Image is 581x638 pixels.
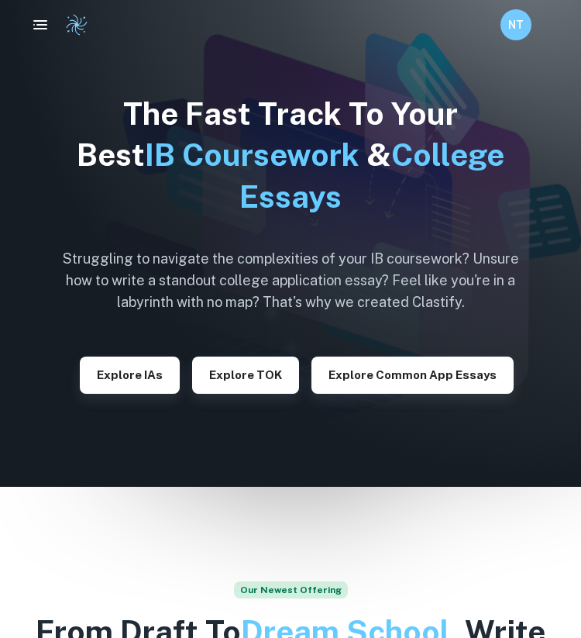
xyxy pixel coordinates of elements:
[239,136,504,214] span: College Essays
[192,357,299,394] button: Explore TOK
[311,357,514,394] button: Explore Common App essays
[50,93,531,217] h1: The Fast Track To Your Best &
[311,367,514,381] a: Explore Common App essays
[234,581,348,598] span: Our Newest Offering
[56,13,88,36] a: Clastify logo
[65,13,88,36] img: Clastify logo
[145,136,359,173] span: IB Coursework
[500,9,531,40] button: NT
[507,16,525,33] h6: NT
[80,357,180,394] button: Explore IAs
[192,367,299,381] a: Explore TOK
[80,367,180,381] a: Explore IAs
[50,248,531,313] h6: Struggling to navigate the complexities of your IB coursework? Unsure how to write a standout col...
